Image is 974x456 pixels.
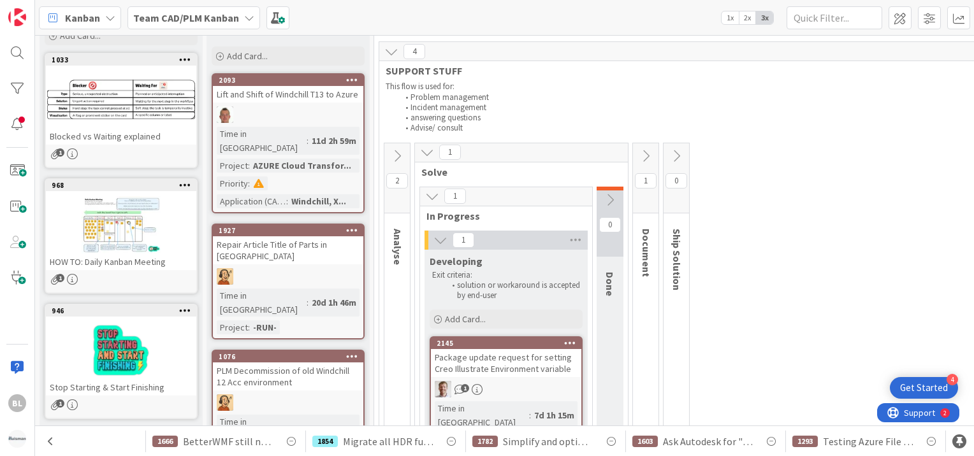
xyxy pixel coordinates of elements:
img: avatar [8,430,26,448]
span: 1 [635,173,657,189]
div: 1927Repair Article Title of Parts in [GEOGRAPHIC_DATA] [213,225,363,264]
div: 946 [52,306,196,315]
span: Ask Autodesk for "on prem" tool (for example) to make [PERSON_NAME] less vulnerable for problems ... [663,434,753,449]
div: Time in [GEOGRAPHIC_DATA] [217,289,307,317]
span: Add Card... [445,313,486,325]
div: BL [8,394,26,412]
span: Add Card... [60,30,101,41]
div: 1033 [46,54,196,66]
p: Exit criteria: [432,270,580,280]
span: BetterWMF still needed in latest AutoCAD tooling and Win11 OS? [183,434,273,449]
span: Solve [421,166,612,178]
div: HOW TO: Daily Kanban Meeting [46,253,196,270]
div: -RUN- [250,320,280,334]
span: 1 [453,232,474,248]
div: Application (CAD/PLM) [217,194,286,208]
div: Project [217,320,248,334]
div: 968HOW TO: Daily Kanban Meeting [46,180,196,270]
span: 0 [599,217,621,232]
span: In Progress [426,210,576,222]
span: Simplify and optimize PLM-CAD documentation locations and content. Next is to create a PLM-CAD de... [503,434,593,449]
div: 20d 22h 2m [309,422,360,436]
span: Ship Solution [671,229,683,290]
div: Get Started [900,381,948,394]
span: 1 [461,384,469,392]
span: Support [27,2,58,17]
div: Project [217,159,248,173]
img: RH [217,268,233,285]
div: 1666 [152,436,178,447]
div: 4 [947,374,958,385]
span: Add Card... [227,50,268,62]
span: 0 [665,173,687,189]
span: 4 [403,44,425,59]
div: 968 [46,180,196,191]
div: Lift and Shift of Windchill T13 to Azure [213,86,363,103]
span: Analyse [391,229,404,265]
div: 1782 [472,436,498,447]
div: Package update request for setting Creo Illustrate Environment variable [431,349,581,377]
img: BO [435,381,451,397]
div: 2093Lift and Shift of Windchill T13 to Azure [213,75,363,103]
div: 1076 [219,352,363,361]
div: Repair Article Title of Parts in [GEOGRAPHIC_DATA] [213,236,363,264]
div: 1033 [52,55,196,64]
span: : [307,296,309,310]
div: 2093 [219,76,363,85]
div: 1033Blocked vs Waiting explained [46,54,196,145]
div: 2093 [213,75,363,86]
div: 946 [46,305,196,317]
div: BO [431,381,581,397]
div: 1927 [219,226,363,235]
img: RH [217,394,233,411]
span: 1 [56,148,64,157]
span: : [307,422,309,436]
div: RH [213,268,363,285]
span: : [248,159,250,173]
div: Blocked vs Waiting explained [46,128,196,145]
div: 1854 [312,436,338,447]
span: : [307,134,309,148]
div: 968 [52,181,196,190]
div: 2145Package update request for setting Creo Illustrate Environment variable [431,338,581,377]
span: : [248,320,250,334]
div: 1293 [792,436,818,447]
div: Time in [GEOGRAPHIC_DATA] [217,415,307,443]
div: Stop Starting & Start Finishing [46,379,196,395]
span: Testing Azure File Share for HydroSym BMC WO0000000272547 PBI 7138 [823,434,913,449]
span: 1 [56,399,64,408]
div: Windchill, X... [288,194,349,208]
img: Visit kanbanzone.com [8,8,26,26]
span: Kanban [65,10,100,25]
div: 1076 [213,351,363,362]
div: Priority [217,176,248,190]
div: 20d 1h 46m [309,296,360,310]
span: : [529,408,531,422]
span: Migrate all HDR functionalities to other application [343,434,433,449]
img: TJ [217,106,233,123]
div: TJ [213,106,363,123]
span: 2x [739,11,756,24]
div: 1603 [632,436,658,447]
span: : [286,194,288,208]
div: 2145 [431,338,581,349]
span: Developing [430,255,483,267]
span: : [248,176,250,190]
div: 11d 2h 59m [309,134,360,148]
div: Time in [GEOGRAPHIC_DATA] [435,401,529,429]
span: 2 [386,173,408,189]
div: 1076PLM Decommission of old Windchill 12 Acc environment [213,351,363,390]
span: 3x [756,11,773,24]
span: Done [604,272,616,296]
span: 1 [56,274,64,282]
div: PLM Decommission of old Windchill 12 Acc environment [213,362,363,390]
span: 1 [439,145,461,160]
div: 2 [66,5,69,15]
span: 1x [722,11,739,24]
div: Open Get Started checklist, remaining modules: 4 [890,377,958,399]
div: AZURE Cloud Transfor... [250,159,354,173]
span: Document [640,229,653,277]
div: RH [213,394,363,411]
input: Quick Filter... [787,6,882,29]
div: 1927 [213,225,363,236]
